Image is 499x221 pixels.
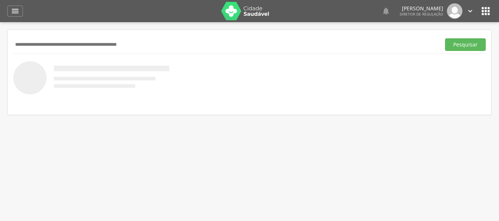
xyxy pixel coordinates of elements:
a:  [466,3,474,19]
i:  [382,7,390,15]
a:  [7,6,23,17]
i:  [11,7,20,15]
a:  [382,3,390,19]
p: [PERSON_NAME] [400,6,443,11]
span: Diretor de regulação [400,11,443,17]
i:  [466,7,474,15]
button: Pesquisar [445,38,486,51]
i:  [480,5,492,17]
